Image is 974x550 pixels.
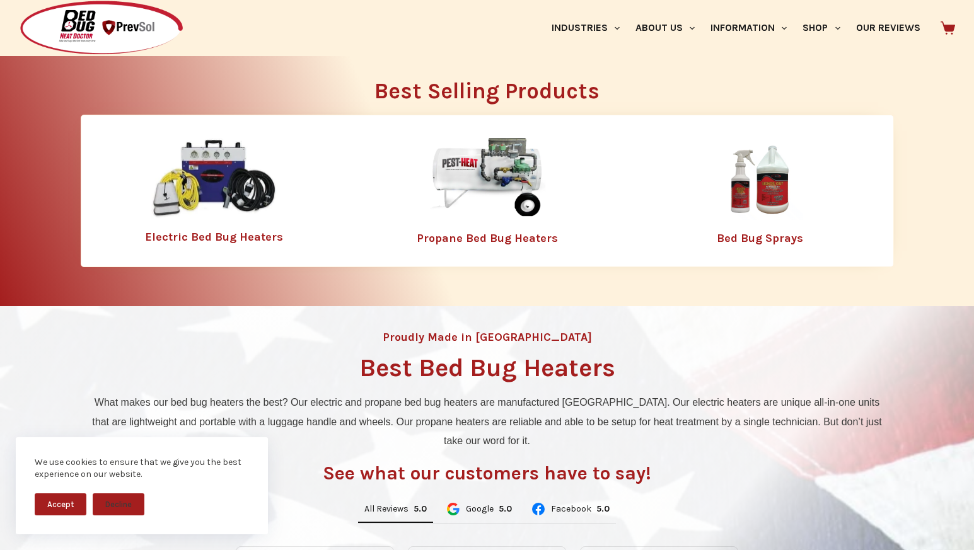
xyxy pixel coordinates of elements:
button: Decline [93,493,144,515]
h4: Proudly Made in [GEOGRAPHIC_DATA] [383,331,592,343]
div: Rating: 5.0 out of 5 [414,503,427,515]
a: Propane Bed Bug Heaters [417,231,558,245]
div: Rating: 5.0 out of 5 [499,503,512,515]
div: 5.0 [596,503,610,515]
h3: See what our customers have to say! [323,464,651,483]
button: Open LiveChat chat widget [10,5,48,43]
span: Facebook [551,505,591,513]
span: Google [466,505,494,513]
div: Rating: 5.0 out of 5 [596,503,610,515]
div: 5.0 [499,503,512,515]
a: Bed Bug Sprays [717,231,803,245]
button: Accept [35,493,86,515]
div: 5.0 [414,503,427,515]
h2: Best Selling Products [81,80,894,102]
span: All Reviews [364,505,409,513]
h1: Best Bed Bug Heaters [359,355,615,381]
a: Electric Bed Bug Heaters [145,230,283,244]
p: What makes our bed bug heaters the best? Our electric and propane bed bug heaters are manufacture... [87,393,888,450]
div: We use cookies to ensure that we give you the best experience on our website. [35,456,249,481]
